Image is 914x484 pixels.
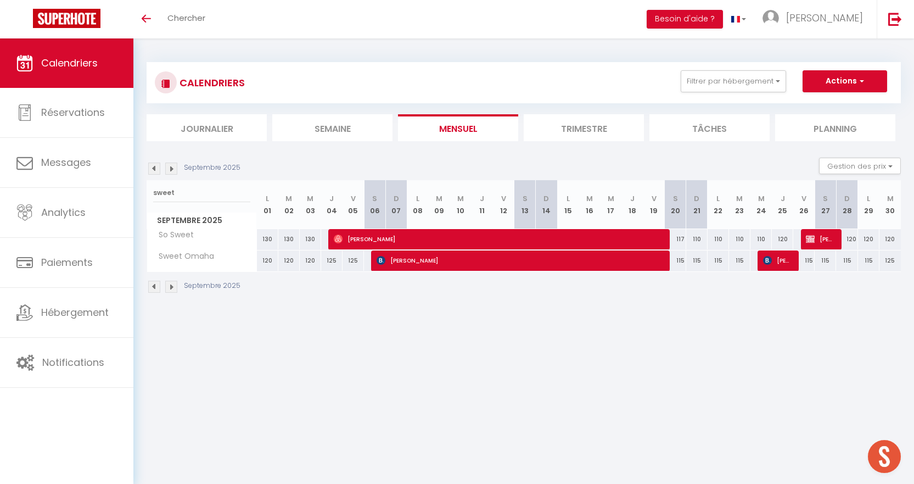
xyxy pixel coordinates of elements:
span: [PERSON_NAME] [763,250,792,271]
th: 29 [858,180,879,229]
div: 110 [729,229,750,249]
th: 01 [257,180,278,229]
abbr: M [736,193,743,204]
div: 115 [686,251,708,271]
abbr: L [567,193,570,204]
abbr: V [652,193,657,204]
button: Actions [803,70,887,92]
div: 117 [665,229,686,249]
span: Hébergement [41,305,109,319]
div: 115 [858,251,879,271]
div: 110 [708,229,729,249]
li: Journalier [147,114,267,141]
abbr: L [416,193,419,204]
th: 05 [343,180,364,229]
div: 110 [750,229,772,249]
abbr: M [307,193,313,204]
abbr: M [887,193,894,204]
li: Planning [775,114,895,141]
abbr: J [781,193,785,204]
th: 23 [729,180,750,229]
th: 04 [321,180,343,229]
div: 115 [836,251,857,271]
span: [PERSON_NAME] [377,250,662,271]
th: 08 [407,180,428,229]
span: Réservations [41,105,105,119]
th: 16 [579,180,600,229]
p: Septembre 2025 [184,163,240,173]
li: Semaine [272,114,392,141]
div: 125 [879,251,901,271]
div: 115 [708,251,729,271]
th: 02 [278,180,300,229]
span: [PERSON_NAME] [806,229,834,249]
input: Rechercher un logement... [153,183,250,203]
img: Super Booking [33,9,100,28]
th: 18 [621,180,643,229]
li: Mensuel [398,114,518,141]
abbr: M [608,193,614,204]
div: 115 [729,251,750,271]
span: Sweet Omaha [149,251,217,263]
abbr: S [673,193,678,204]
th: 15 [557,180,579,229]
abbr: V [351,193,356,204]
span: Notifications [42,355,104,369]
div: 120 [836,229,857,249]
div: 115 [815,251,836,271]
img: logout [888,12,902,26]
abbr: J [329,193,334,204]
span: Paiements [41,255,93,269]
th: 14 [536,180,557,229]
th: 21 [686,180,708,229]
abbr: J [480,193,484,204]
span: [PERSON_NAME] [786,11,863,25]
th: 27 [815,180,836,229]
abbr: M [586,193,593,204]
th: 24 [750,180,772,229]
abbr: D [694,193,699,204]
th: 09 [428,180,450,229]
p: Septembre 2025 [184,281,240,291]
div: 120 [300,251,321,271]
div: 130 [257,229,278,249]
li: Trimestre [524,114,644,141]
th: 30 [879,180,901,229]
li: Tâches [649,114,770,141]
abbr: J [630,193,635,204]
th: 26 [793,180,815,229]
div: 125 [321,251,343,271]
th: 11 [472,180,493,229]
div: 120 [772,229,793,249]
div: 120 [278,251,300,271]
button: Gestion des prix [819,158,901,174]
th: 17 [600,180,621,229]
abbr: S [372,193,377,204]
button: Filtrer par hébergement [681,70,786,92]
abbr: D [394,193,399,204]
span: Septembre 2025 [147,213,256,229]
div: 125 [343,251,364,271]
div: 130 [300,229,321,249]
span: Calendriers [41,56,98,70]
abbr: S [523,193,528,204]
abbr: V [801,193,806,204]
th: 03 [300,180,321,229]
abbr: L [266,193,269,204]
th: 13 [514,180,536,229]
span: [PERSON_NAME] [334,229,662,249]
img: ... [762,10,779,26]
button: Besoin d'aide ? [647,10,723,29]
span: Analytics [41,205,86,219]
abbr: L [716,193,720,204]
div: 120 [858,229,879,249]
abbr: M [758,193,765,204]
th: 28 [836,180,857,229]
th: 06 [364,180,385,229]
th: 22 [708,180,729,229]
div: 120 [879,229,901,249]
abbr: L [867,193,870,204]
th: 07 [385,180,407,229]
span: So Sweet [149,229,197,241]
div: 115 [665,251,686,271]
